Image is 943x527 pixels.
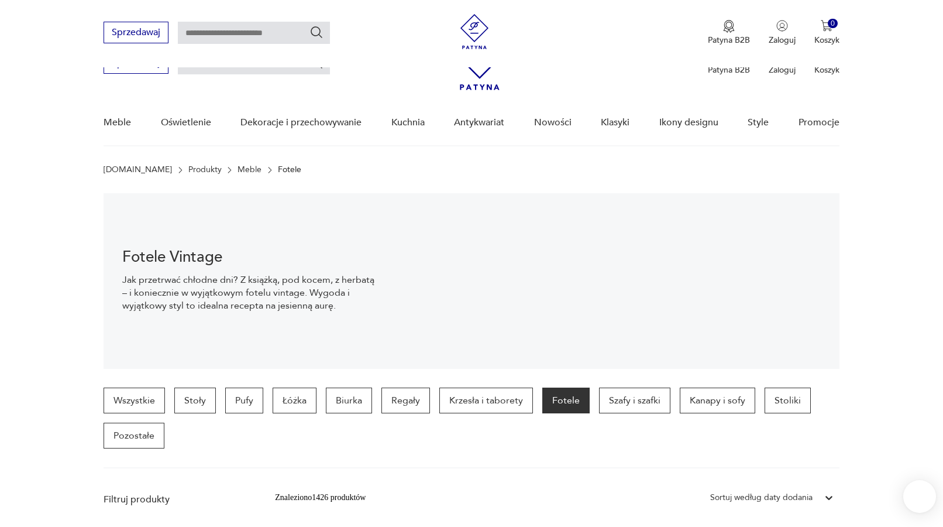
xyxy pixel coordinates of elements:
[225,388,263,413] a: Pufy
[122,273,379,312] p: Jak przetrwać chłodne dni? Z książką, pod kocem, z herbatą – i koniecznie w wyjątkowym fotelu vin...
[104,22,168,43] button: Sprzedawaj
[708,64,750,76] p: Patyna B2B
[708,20,750,46] a: Ikona medaluPatyna B2B
[821,20,832,32] img: Ikona koszyka
[776,20,788,32] img: Ikonka użytkownika
[104,60,168,68] a: Sprzedawaj
[122,250,379,264] h1: Fotele Vintage
[391,100,425,145] a: Kuchnia
[398,193,839,369] img: 9275102764de9360b0b1aa4293741aa9.jpg
[273,388,316,413] a: Łóżka
[814,64,839,76] p: Koszyk
[104,423,164,449] a: Pozostałe
[659,100,718,145] a: Ikony designu
[104,493,247,506] p: Filtruj produkty
[104,165,172,174] a: [DOMAIN_NAME]
[104,388,165,413] a: Wszystkie
[161,100,211,145] a: Oświetlenie
[542,388,590,413] a: Fotele
[765,388,811,413] a: Stoliki
[814,20,839,46] button: 0Koszyk
[309,25,323,39] button: Szukaj
[769,64,796,76] p: Zaloguj
[454,100,504,145] a: Antykwariat
[534,100,572,145] a: Nowości
[828,19,838,29] div: 0
[710,491,813,504] div: Sortuj według daty dodania
[326,388,372,413] a: Biurka
[723,20,735,33] img: Ikona medalu
[708,35,750,46] p: Patyna B2B
[769,35,796,46] p: Zaloguj
[275,491,366,504] div: Znaleziono 1426 produktów
[278,165,301,174] p: Fotele
[104,100,131,145] a: Meble
[680,388,755,413] a: Kanapy i sofy
[799,100,839,145] a: Promocje
[439,388,533,413] a: Krzesła i taborety
[188,165,222,174] a: Produkty
[769,20,796,46] button: Zaloguj
[381,388,430,413] a: Regały
[174,388,216,413] a: Stoły
[457,14,492,49] img: Patyna - sklep z meblami i dekoracjami vintage
[903,480,936,513] iframe: Smartsupp widget button
[708,20,750,46] button: Patyna B2B
[238,165,261,174] a: Meble
[814,35,839,46] p: Koszyk
[104,29,168,37] a: Sprzedawaj
[748,100,769,145] a: Style
[240,100,362,145] a: Dekoracje i przechowywanie
[601,100,629,145] a: Klasyki
[599,388,670,413] a: Szafy i szafki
